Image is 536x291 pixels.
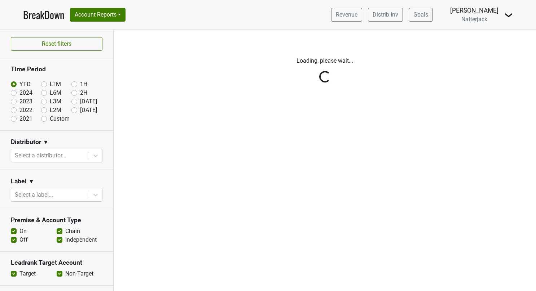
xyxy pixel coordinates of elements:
button: Account Reports [70,8,126,22]
a: Goals [409,8,433,22]
div: [PERSON_NAME] [450,6,498,15]
img: Dropdown Menu [504,11,513,19]
a: Revenue [331,8,362,22]
a: Distrib Inv [368,8,403,22]
span: Natterjack [461,16,487,23]
p: Loading, please wait... [125,57,525,65]
a: BreakDown [23,7,64,22]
